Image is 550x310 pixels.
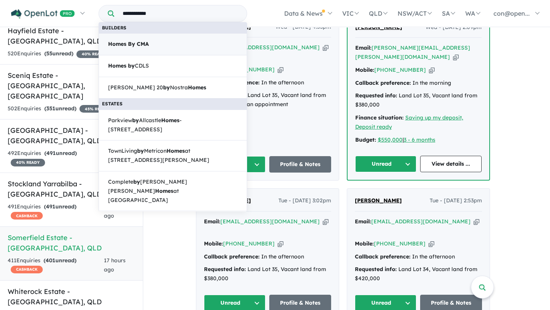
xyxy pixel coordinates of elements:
strong: Homes [108,40,126,47]
strong: Email: [204,218,220,225]
button: Copy [323,218,328,226]
span: 40 % READY [11,159,45,166]
span: 491 [46,150,56,157]
strong: Requested info: [355,92,397,99]
div: In the afternoon [355,252,482,262]
span: 55 [46,50,52,57]
div: 520 Enquir ies [8,49,111,58]
div: In the afternoon [204,78,331,87]
strong: By [128,40,135,47]
strong: ( unread) [44,203,76,210]
a: [EMAIL_ADDRESS][DOMAIN_NAME] [220,218,320,225]
strong: Homes [155,187,173,194]
button: Copy [453,53,459,61]
strong: ( unread) [44,150,77,157]
span: 491 [46,203,55,210]
a: [PERSON_NAME] [355,23,402,32]
button: Unread [355,156,417,172]
div: 411 Enquir ies [8,256,104,274]
h5: Hayfield Estate - [GEOGRAPHIC_DATA] , QLD [8,26,135,46]
strong: by [163,84,170,91]
strong: ( unread) [44,105,76,112]
strong: Requested info: [355,266,397,273]
strong: Homes [161,117,180,124]
a: $550,000 [378,136,403,143]
span: CDLS [108,61,149,71]
a: Homes By CMA [99,33,247,55]
h5: [GEOGRAPHIC_DATA] - [GEOGRAPHIC_DATA] , QLD [8,125,135,146]
h5: Whiterock Estate - [GEOGRAPHIC_DATA] , QLD [8,286,135,307]
a: [PERSON_NAME] [355,196,402,205]
strong: by [132,117,139,124]
button: Copy [278,240,283,248]
div: 492 Enquir ies [8,149,105,167]
strong: Mobile: [355,240,374,247]
img: Openlot PRO Logo White [11,9,75,19]
span: Tue - [DATE] 2:53pm [430,196,482,205]
h5: Sceniq Estate - [GEOGRAPHIC_DATA] , [GEOGRAPHIC_DATA] [8,70,135,101]
strong: Email: [355,218,371,225]
span: CASHBACK [11,266,43,273]
button: Copy [429,66,435,74]
strong: Budget: [355,136,376,143]
: Completeby[PERSON_NAME] [PERSON_NAME]Homesat [GEOGRAPHIC_DATA][PERSON_NAME][GEOGRAPHIC_DATA], [GE... [99,211,247,260]
div: In the afternoon [204,252,331,262]
b: Builders [102,25,126,31]
button: Copy [323,44,328,52]
span: [PERSON_NAME] [355,197,402,204]
strong: by [133,178,140,185]
strong: Mobile: [204,240,223,247]
span: 40 % READY [76,50,111,58]
strong: Callback preference: [355,79,411,86]
span: Tue - [DATE] 3:02pm [278,196,331,205]
div: 502 Enquir ies [8,104,113,113]
a: Profile & Notes [269,156,331,173]
button: Copy [429,240,434,248]
a: Homes byCDLS [99,55,247,77]
div: | [355,136,482,145]
div: 491 Enquir ies [8,202,104,221]
strong: Homes [188,84,206,91]
strong: Callback preference: [355,253,411,260]
strong: Homes [167,147,185,154]
span: TownLiving Metricon at [STREET_ADDRESS][PERSON_NAME] [108,147,238,165]
a: [EMAIL_ADDRESS][DOMAIN_NAME] [220,44,320,51]
h5: Somerfield Estate - [GEOGRAPHIC_DATA] , QLD [8,232,135,253]
div: Land Lot 35, Vacant land from $380,000 [355,91,482,110]
span: 45 % READY [79,105,113,113]
a: [PHONE_NUMBER] [374,66,426,73]
strong: Requested info: [204,266,246,273]
a: View details ... [420,156,482,172]
a: [PERSON_NAME] 20byNostraHomes [99,77,247,99]
a: ParkviewbyAllcastleHomes- [STREET_ADDRESS] [99,110,247,141]
a: [EMAIL_ADDRESS][DOMAIN_NAME] [371,218,471,225]
h5: Stockland Yarrabilba - [GEOGRAPHIC_DATA] , QLD [8,179,135,199]
div: Land Lot 35, Vacant land from $380,000 [204,265,331,283]
strong: Homes [108,62,126,69]
strong: Mobile: [355,66,374,73]
strong: Callback preference: [204,253,260,260]
a: [PHONE_NUMBER] [374,240,425,247]
button: Copy [474,218,479,226]
strong: by [128,62,135,69]
strong: ( unread) [44,257,76,264]
a: Completeby[PERSON_NAME] [PERSON_NAME]Homesat [GEOGRAPHIC_DATA] [99,171,247,211]
a: [PHONE_NUMBER] [223,66,275,73]
a: TownLivingbyMetriconHomesat [STREET_ADDRESS][PERSON_NAME] [99,140,247,171]
span: 401 [45,257,55,264]
span: CASHBACK [11,212,43,220]
strong: ( unread) [44,50,73,57]
button: Copy [278,66,283,74]
span: [PERSON_NAME] [355,24,402,31]
a: [PHONE_NUMBER] [223,240,275,247]
span: con@open... [493,10,530,17]
span: Parkview Allcastle - [STREET_ADDRESS] [108,116,238,134]
strong: Email: [355,44,372,51]
a: 3 - 6 months [404,136,435,143]
div: In the morning [355,79,482,88]
span: 17 hours ago [104,257,126,273]
a: Saving up my deposit, Deposit ready [355,114,463,130]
